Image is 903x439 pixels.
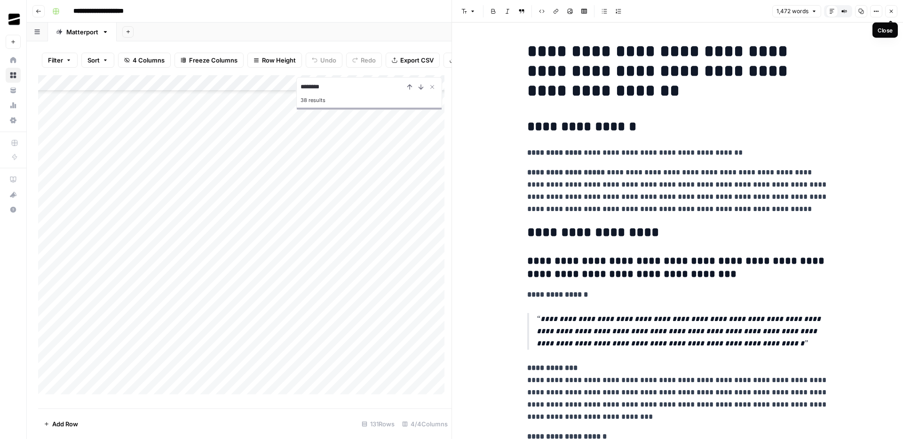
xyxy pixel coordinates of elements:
button: 1,472 words [772,5,821,17]
a: AirOps Academy [6,172,21,187]
button: Next Result [415,81,427,93]
span: Freeze Columns [189,55,238,65]
img: OGM Logo [6,11,23,28]
div: Matterport [66,27,98,37]
button: 4 Columns [118,53,171,68]
button: What's new? [6,187,21,202]
a: Your Data [6,83,21,98]
button: Export CSV [386,53,440,68]
button: Add Row [38,416,84,431]
a: Usage [6,98,21,113]
button: Sort [81,53,114,68]
span: Row Height [262,55,296,65]
button: Close Search [427,81,438,93]
button: Workspace: OGM [6,8,21,31]
a: Matterport [48,23,117,41]
span: Add Row [52,419,78,429]
span: Filter [48,55,63,65]
span: 1,472 words [776,7,808,16]
button: Filter [42,53,78,68]
div: What's new? [6,188,20,202]
div: 4/4 Columns [398,416,451,431]
button: Row Height [247,53,302,68]
a: Home [6,53,21,68]
span: Export CSV [400,55,434,65]
button: Undo [306,53,342,68]
span: Undo [320,55,336,65]
a: Browse [6,68,21,83]
div: 131 Rows [358,416,398,431]
button: Freeze Columns [174,53,244,68]
span: 4 Columns [133,55,165,65]
button: Help + Support [6,202,21,217]
button: Previous Result [404,81,415,93]
span: Sort [87,55,100,65]
span: Redo [361,55,376,65]
a: Settings [6,113,21,128]
div: Close [878,26,893,34]
button: Redo [346,53,382,68]
div: 38 results [301,94,438,106]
